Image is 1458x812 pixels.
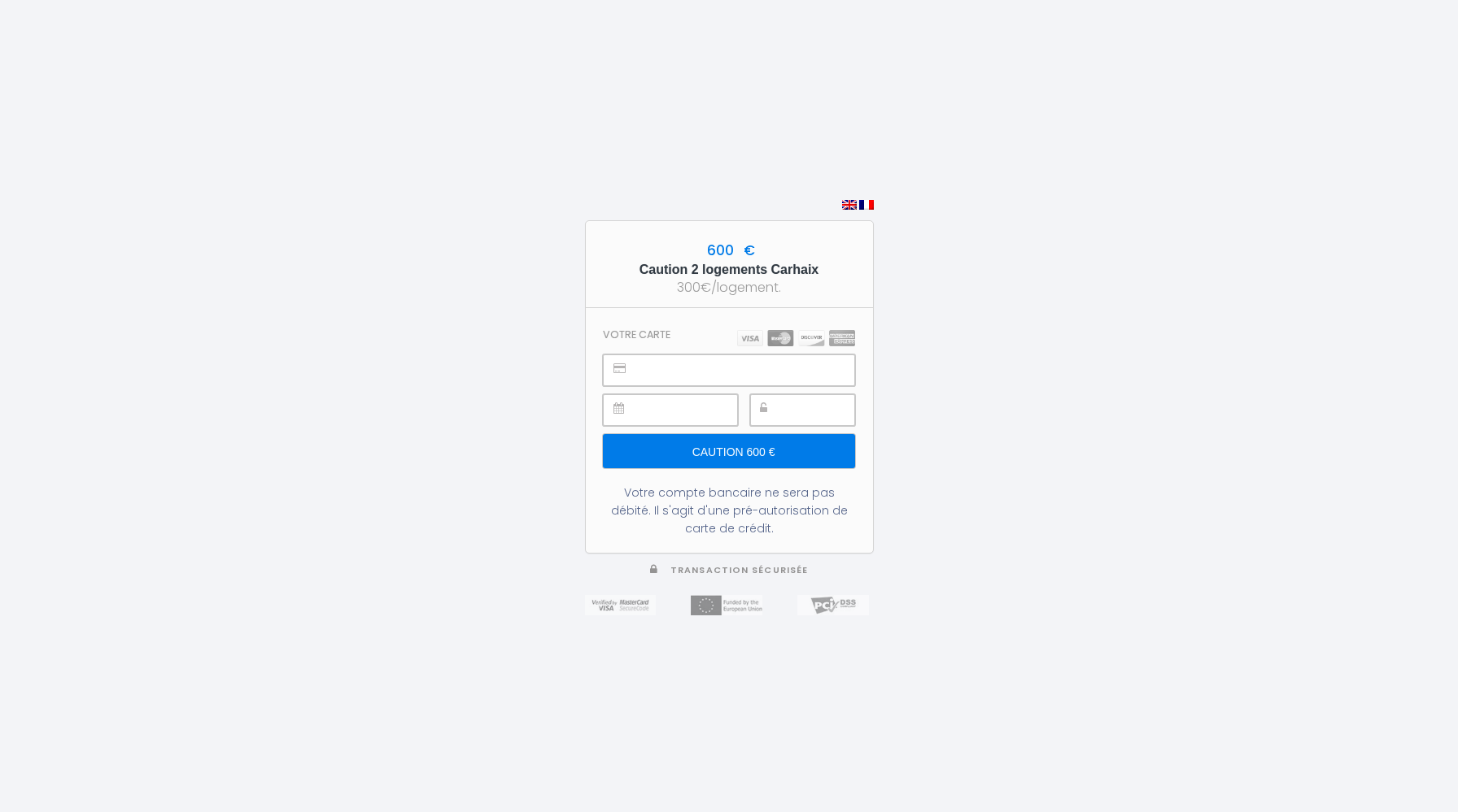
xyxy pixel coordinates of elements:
[787,395,854,425] iframe: Cadre sécurisé pour la saisie du code de sécurité CVC
[842,200,857,210] img: en.png
[640,395,736,425] iframe: Cadre sécurisé pour la saisie de la date d'expiration
[603,484,854,537] div: Votre compte bancaire ne sera pas débité. Il s'agit d'une pré-autorisation de carte de crédit.
[670,564,808,576] span: Transaction sécurisée
[640,355,853,385] iframe: Cadre sécurisé pour la saisie du numéro de carte
[603,328,670,341] h3: Votre carte
[600,262,858,277] h5: Caution 2 logements Carhaix
[603,434,854,468] input: Caution 600 €
[600,277,858,297] div: 300€/logement.
[703,241,755,260] span: 600 €
[737,330,855,346] img: carts.png
[859,200,874,210] img: fr.png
